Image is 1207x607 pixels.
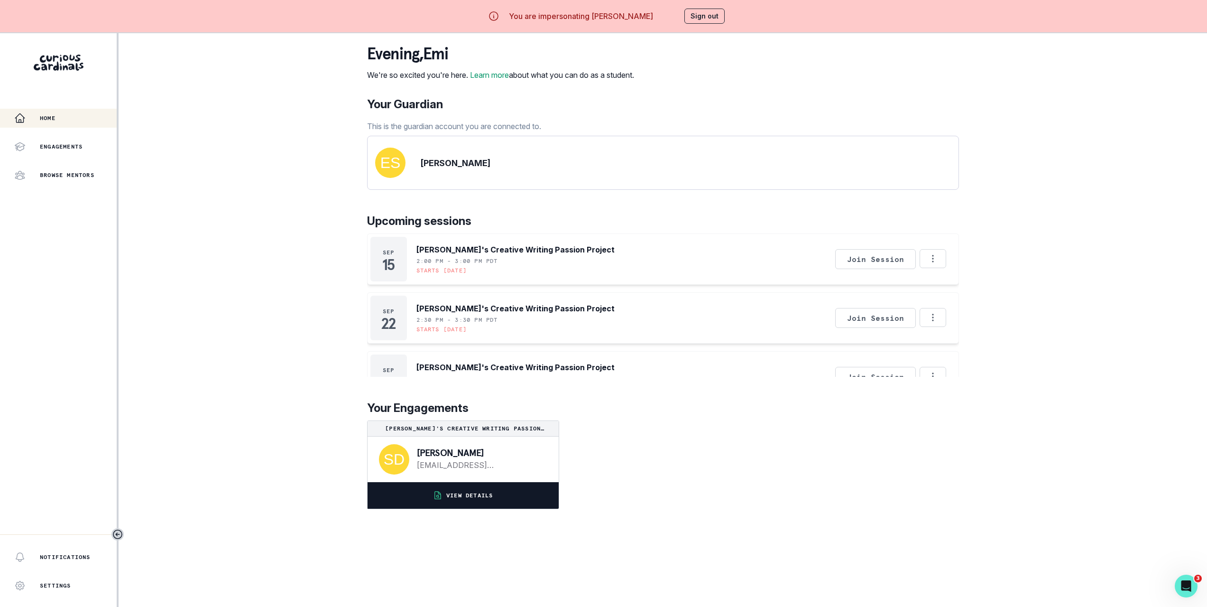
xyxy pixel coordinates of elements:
[920,367,946,386] button: Options
[379,444,409,475] img: svg
[40,582,71,589] p: Settings
[368,482,559,509] button: VIEW DETAILS
[40,114,55,122] p: Home
[835,308,916,328] button: Join Session
[416,267,467,274] p: Starts [DATE]
[375,148,405,178] img: svg
[34,55,83,71] img: Curious Cardinals Logo
[920,249,946,268] button: Options
[446,492,493,499] p: VIEW DETAILS
[40,143,83,150] p: Engagements
[111,528,124,541] button: Toggle sidebar
[416,316,498,324] p: 2:30 PM - 3:30 PM PDT
[367,69,634,81] p: We're so excited you're here. about what you can do as a student.
[1175,575,1198,598] iframe: Intercom live chat
[470,70,509,80] a: Learn more
[367,400,959,417] p: Your Engagements
[835,367,916,387] button: Join Session
[416,375,498,383] p: 2:00 PM - 3:00 PM PDT
[371,425,555,432] p: [PERSON_NAME]'s Creative Writing Passion Project
[367,45,634,64] p: evening , Emi
[40,553,91,561] p: Notifications
[382,260,395,270] p: 15
[367,213,959,230] p: Upcoming sessions
[416,303,615,314] p: [PERSON_NAME]'s Creative Writing Passion Project
[416,362,615,373] p: [PERSON_NAME]'s Creative Writing Passion Project
[416,244,615,255] p: [PERSON_NAME]'s Creative Writing Passion Project
[367,96,541,113] p: Your Guardian
[509,10,653,22] p: You are impersonating [PERSON_NAME]
[417,459,544,471] a: [EMAIL_ADDRESS][DOMAIN_NAME]
[1194,575,1202,582] span: 3
[40,171,94,179] p: Browse Mentors
[416,326,467,333] p: Starts [DATE]
[421,157,490,169] p: [PERSON_NAME]
[383,366,395,374] p: Sep
[835,249,916,269] button: Join Session
[416,257,498,265] p: 2:00 PM - 3:00 PM PDT
[367,121,541,132] p: This is the guardian account you are connected to.
[383,308,395,315] p: Sep
[417,448,544,458] p: [PERSON_NAME]
[684,9,725,24] button: Sign out
[381,319,395,328] p: 22
[383,249,395,256] p: Sep
[920,308,946,327] button: Options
